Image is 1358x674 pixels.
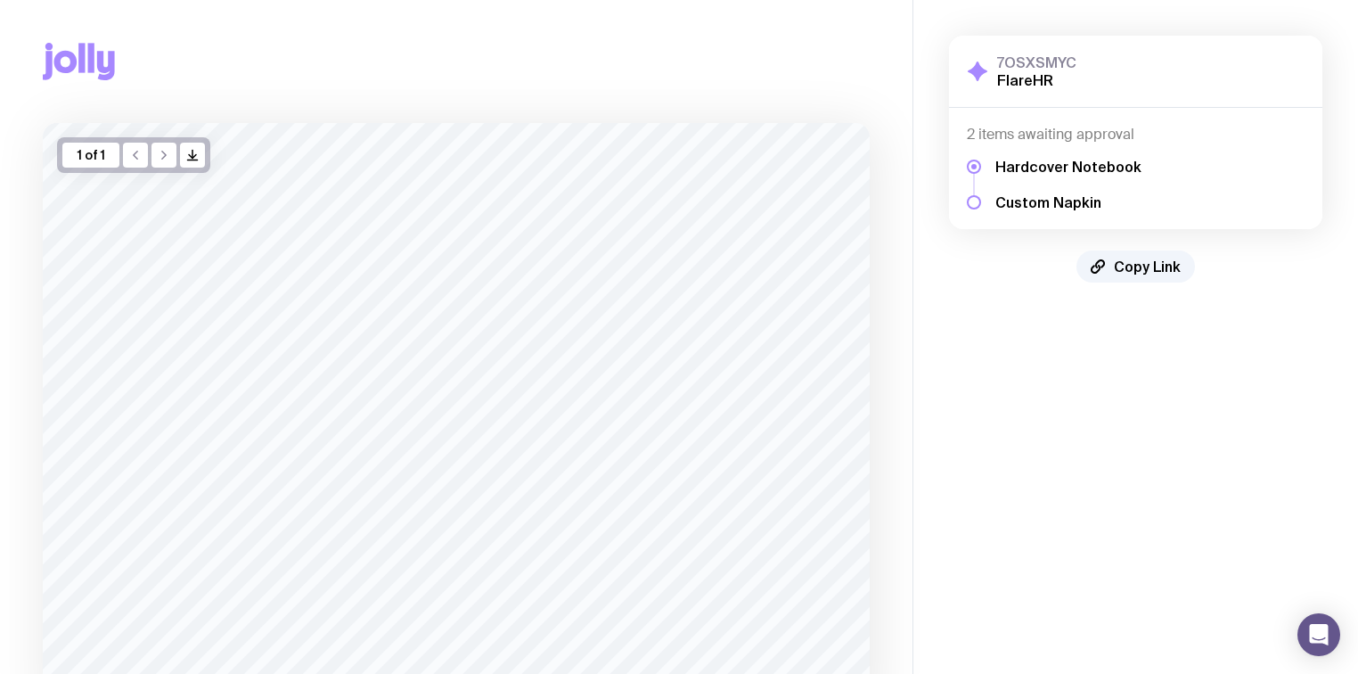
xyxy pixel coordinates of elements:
[995,193,1141,211] h5: Custom Napkin
[995,158,1141,176] h5: Hardcover Notebook
[1114,258,1181,275] span: Copy Link
[1297,613,1340,656] div: Open Intercom Messenger
[967,126,1305,144] h4: 2 items awaiting approval
[188,151,198,160] g: /> />
[997,53,1076,71] h3: 7OSXSMYC
[1076,251,1195,283] button: Copy Link
[180,143,205,168] button: />/>
[997,71,1076,89] h2: FlareHR
[62,143,119,168] div: 1 of 1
